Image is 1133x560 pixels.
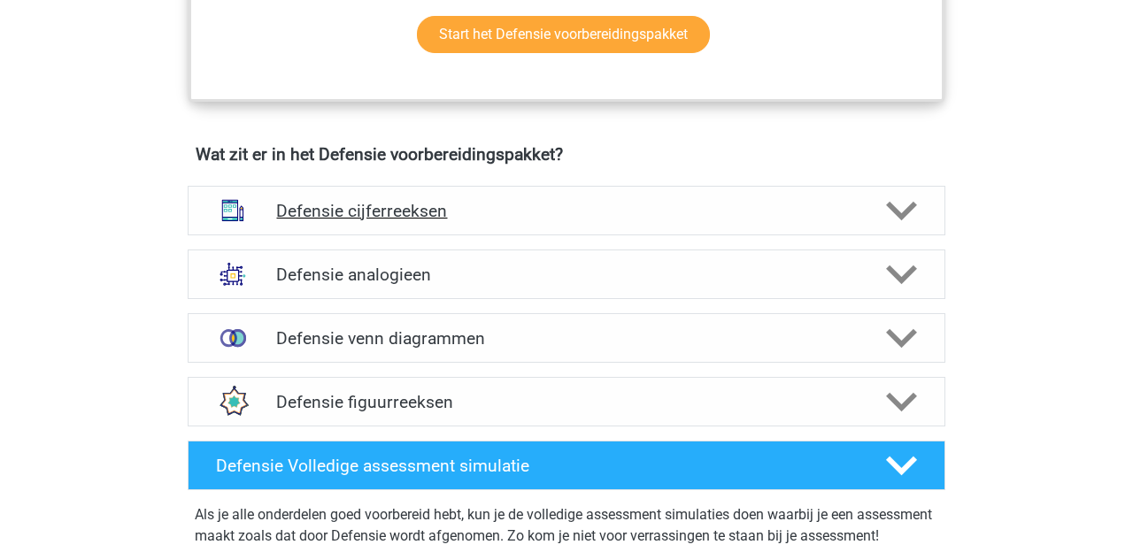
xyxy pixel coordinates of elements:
[210,315,256,361] img: venn diagrammen
[210,188,256,234] img: cijferreeksen
[276,265,856,285] h4: Defensie analogieen
[210,379,256,425] img: figuurreeksen
[181,186,952,235] a: cijferreeksen Defensie cijferreeksen
[181,377,952,426] a: figuurreeksen Defensie figuurreeksen
[181,313,952,363] a: venn diagrammen Defensie venn diagrammen
[216,456,857,476] h4: Defensie Volledige assessment simulatie
[417,16,710,53] a: Start het Defensie voorbereidingspakket
[181,441,952,490] a: Defensie Volledige assessment simulatie
[195,504,938,554] div: Als je alle onderdelen goed voorbereid hebt, kun je de volledige assessment simulaties doen waarb...
[276,328,856,349] h4: Defensie venn diagrammen
[276,201,856,221] h4: Defensie cijferreeksen
[196,144,937,165] h4: Wat zit er in het Defensie voorbereidingspakket?
[181,249,952,299] a: analogieen Defensie analogieen
[276,392,856,412] h4: Defensie figuurreeksen
[210,251,256,297] img: analogieen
